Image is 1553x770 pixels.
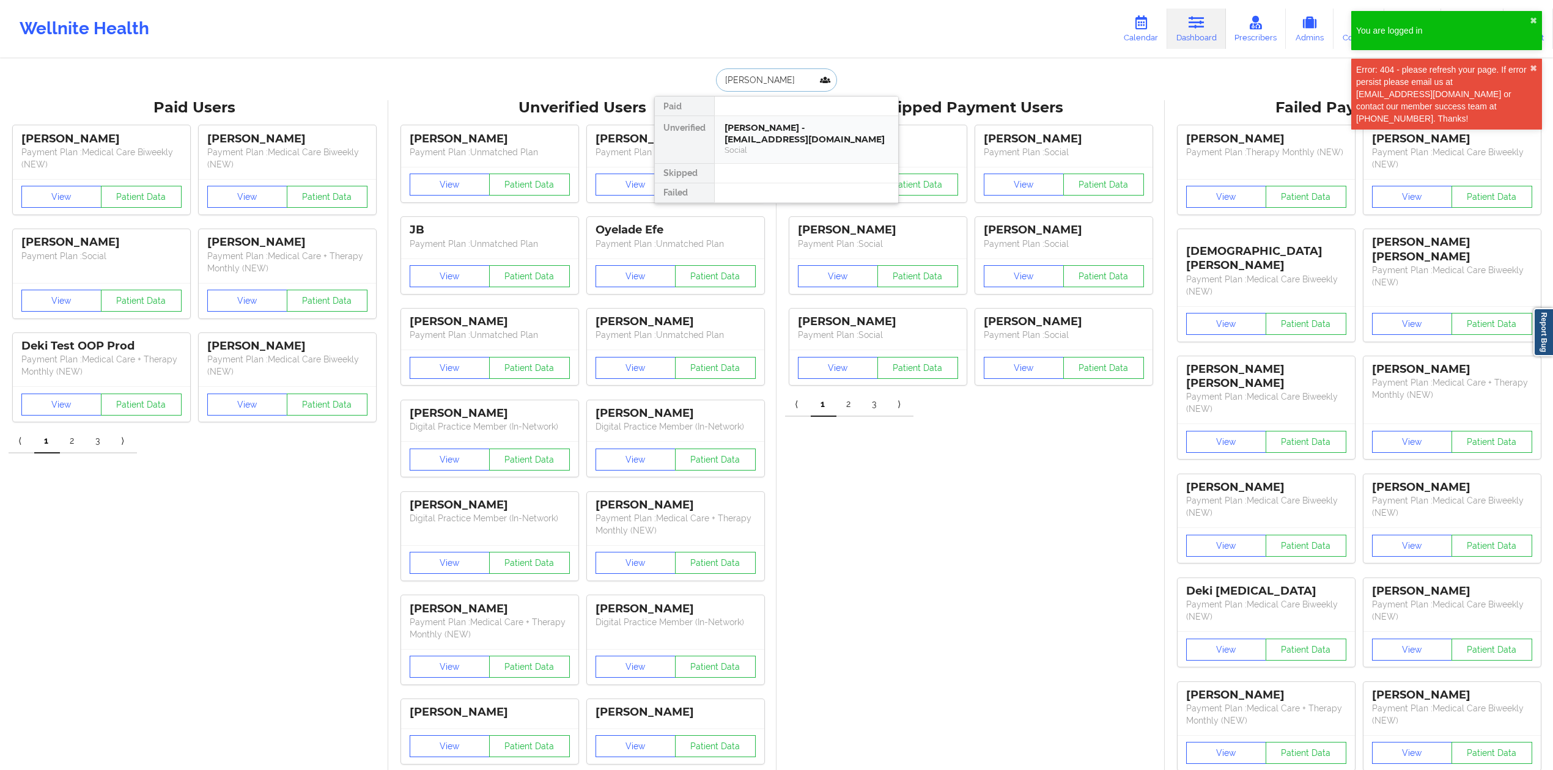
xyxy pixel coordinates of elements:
button: Patient Data [1063,174,1144,196]
button: View [1372,639,1453,661]
p: Payment Plan : Unmatched Plan [410,329,570,341]
p: Payment Plan : Medical Care Biweekly (NEW) [1372,702,1532,727]
button: Patient Data [1452,313,1532,335]
button: View [410,265,490,287]
a: 1 [811,392,836,417]
div: [PERSON_NAME] [596,498,756,512]
div: [DEMOGRAPHIC_DATA][PERSON_NAME] [1186,235,1346,273]
div: Unverified Users [397,98,768,117]
div: [PERSON_NAME] [1372,584,1532,598]
p: Payment Plan : Social [984,329,1144,341]
button: View [1186,639,1267,661]
button: View [1372,431,1453,453]
p: Payment Plan : Social [984,238,1144,250]
button: View [798,265,879,287]
button: Patient Data [489,656,570,678]
div: Unverified [655,116,714,164]
div: [PERSON_NAME] [410,406,570,420]
div: [PERSON_NAME] [1186,688,1346,702]
button: Patient Data [675,357,756,379]
button: View [410,174,490,196]
button: Patient Data [1266,742,1346,764]
div: [PERSON_NAME] [984,315,1144,329]
div: [PERSON_NAME] [207,339,367,353]
a: 2 [836,392,862,417]
p: Payment Plan : Medical Care + Therapy Monthly (NEW) [596,512,756,537]
a: Previous item [9,429,34,453]
p: Payment Plan : Medical Care Biweekly (NEW) [1186,273,1346,298]
button: Patient Data [489,735,570,757]
div: You are logged in [1356,24,1530,37]
p: Payment Plan : Medical Care Biweekly (NEW) [1372,264,1532,288]
div: [PERSON_NAME] [21,132,182,146]
button: View [1372,313,1453,335]
button: View [410,449,490,471]
div: [PERSON_NAME] [798,223,958,237]
div: [PERSON_NAME] [596,602,756,616]
p: Payment Plan : Social [984,146,1144,158]
button: Patient Data [1452,535,1532,557]
p: Digital Practice Member (In-Network) [596,420,756,433]
button: View [410,357,490,379]
a: Calendar [1115,9,1167,49]
button: View [596,656,676,678]
div: [PERSON_NAME] [596,315,756,329]
a: Admins [1286,9,1334,49]
div: [PERSON_NAME] [PERSON_NAME] [1186,362,1346,391]
p: Payment Plan : Medical Care Biweekly (NEW) [1372,146,1532,170]
button: Patient Data [1452,431,1532,453]
div: [PERSON_NAME] [410,705,570,719]
div: Paid Users [9,98,380,117]
button: View [596,357,676,379]
p: Payment Plan : Unmatched Plan [596,238,756,250]
button: View [596,552,676,574]
div: [PERSON_NAME] [596,705,756,719]
a: Report Bug [1533,308,1553,356]
div: [PERSON_NAME] [596,132,756,146]
p: Payment Plan : Unmatched Plan [410,238,570,250]
div: [PERSON_NAME] [410,315,570,329]
button: View [1186,186,1267,208]
div: Error: 404 - please refresh your page. If error persist please email us at [EMAIL_ADDRESS][DOMAIN... [1356,64,1530,125]
button: Patient Data [287,394,367,416]
button: View [1186,313,1267,335]
button: Patient Data [101,290,182,312]
div: Skipped Payment Users [785,98,1156,117]
button: Patient Data [675,265,756,287]
button: Patient Data [675,552,756,574]
div: [PERSON_NAME] [1372,688,1532,702]
button: Patient Data [1063,265,1144,287]
p: Payment Plan : Medical Care Biweekly (NEW) [1372,598,1532,623]
button: Patient Data [287,186,367,208]
button: Patient Data [877,357,958,379]
button: View [596,265,676,287]
div: Social [725,145,888,155]
a: Prescribers [1226,9,1286,49]
button: Patient Data [489,174,570,196]
button: View [1372,186,1453,208]
button: View [410,656,490,678]
button: Patient Data [1452,639,1532,661]
button: View [596,735,676,757]
button: Patient Data [1063,357,1144,379]
button: close [1530,16,1537,26]
button: View [207,186,288,208]
a: Dashboard [1167,9,1226,49]
p: Payment Plan : Medical Care Biweekly (NEW) [1186,494,1346,519]
button: View [596,174,676,196]
p: Payment Plan : Medical Care Biweekly (NEW) [207,146,367,170]
button: Patient Data [1452,186,1532,208]
a: Next item [111,429,137,453]
div: [PERSON_NAME] [PERSON_NAME] [1372,235,1532,263]
p: Payment Plan : Medical Care Biweekly (NEW) [1372,494,1532,519]
div: [PERSON_NAME] [1372,362,1532,376]
button: Patient Data [101,394,182,416]
p: Digital Practice Member (In-Network) [410,512,570,524]
button: View [984,357,1064,379]
div: [PERSON_NAME] [1186,480,1346,494]
p: Payment Plan : Unmatched Plan [596,146,756,158]
div: [PERSON_NAME] [410,602,570,616]
button: Patient Data [1266,535,1346,557]
div: [PERSON_NAME] [984,132,1144,146]
div: Pagination Navigation [785,392,913,417]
